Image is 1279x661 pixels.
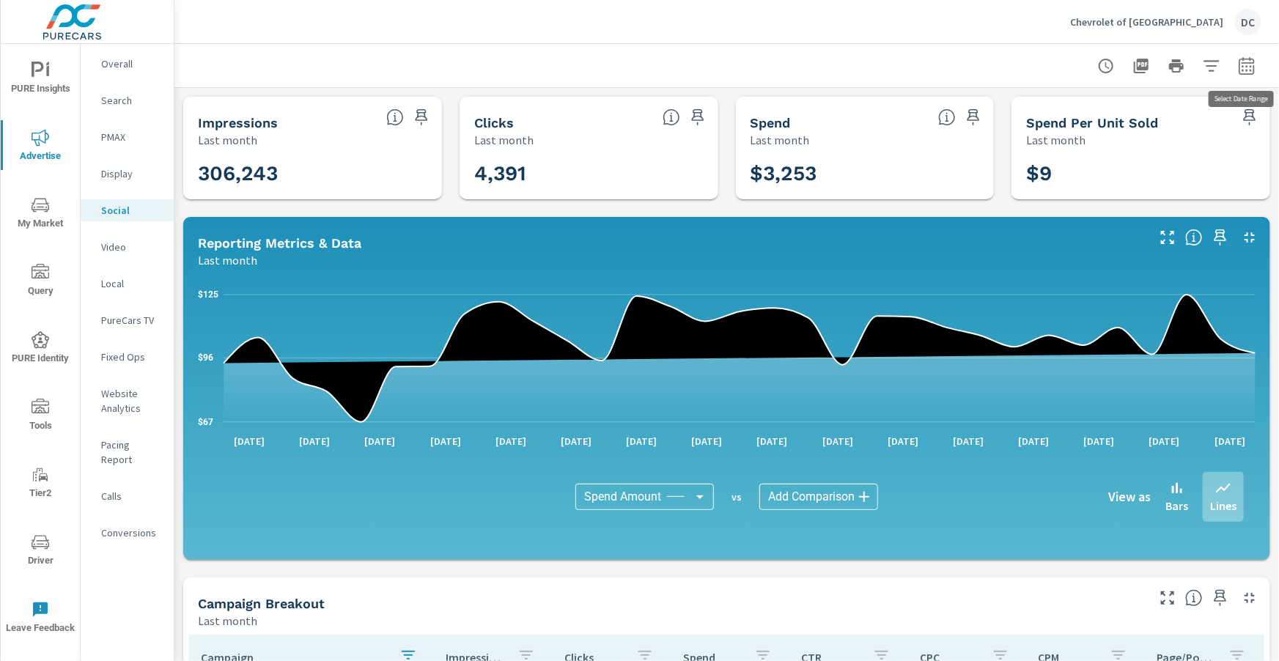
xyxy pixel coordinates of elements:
[474,131,534,149] p: Last month
[5,331,75,367] span: PURE Identity
[747,434,798,448] p: [DATE]
[101,240,162,254] p: Video
[1026,161,1256,186] h3: $9
[101,350,162,364] p: Fixed Ops
[101,313,162,328] p: PureCars TV
[1185,229,1203,246] span: Understand Social data over time and see how metrics compare to each other.
[355,434,406,448] p: [DATE]
[485,434,537,448] p: [DATE]
[962,106,985,129] span: Save this to your personalized report
[81,522,174,544] div: Conversions
[714,490,759,503] p: vs
[224,434,275,448] p: [DATE]
[751,131,810,149] p: Last month
[1139,434,1190,448] p: [DATE]
[289,434,340,448] p: [DATE]
[81,383,174,419] div: Website Analytics
[474,115,514,130] h5: Clicks
[768,490,855,504] span: Add Comparison
[1238,106,1261,129] span: Save this to your personalized report
[81,199,174,221] div: Social
[5,601,75,637] span: Leave Feedback
[198,235,361,251] h5: Reporting Metrics & Data
[1235,9,1261,35] div: DC
[575,484,714,510] div: Spend Amount
[81,346,174,368] div: Fixed Ops
[686,106,709,129] span: Save this to your personalized report
[5,196,75,232] span: My Market
[101,203,162,218] p: Social
[550,434,602,448] p: [DATE]
[5,466,75,502] span: Tier2
[616,434,667,448] p: [DATE]
[420,434,471,448] p: [DATE]
[198,596,325,611] h5: Campaign Breakout
[584,490,661,504] span: Spend Amount
[1238,586,1261,610] button: Minimize Widget
[681,434,732,448] p: [DATE]
[5,399,75,435] span: Tools
[101,386,162,416] p: Website Analytics
[1074,434,1125,448] p: [DATE]
[1026,115,1158,130] h5: Spend Per Unit Sold
[1127,51,1156,81] button: "Export Report to PDF"
[1108,490,1151,504] h6: View as
[943,434,994,448] p: [DATE]
[5,129,75,165] span: Advertise
[1156,226,1179,249] button: Make Fullscreen
[101,489,162,503] p: Calls
[1209,586,1232,610] span: Save this to your personalized report
[1204,434,1256,448] p: [DATE]
[1165,497,1188,514] p: Bars
[877,434,929,448] p: [DATE]
[759,484,878,510] div: Add Comparison
[81,126,174,148] div: PMAX
[101,525,162,540] p: Conversions
[198,251,257,269] p: Last month
[81,485,174,507] div: Calls
[101,130,162,144] p: PMAX
[5,533,75,569] span: Driver
[1070,15,1223,29] p: Chevrolet of [GEOGRAPHIC_DATA]
[81,163,174,185] div: Display
[81,309,174,331] div: PureCars TV
[751,115,791,130] h5: Spend
[1008,434,1059,448] p: [DATE]
[5,264,75,300] span: Query
[81,434,174,470] div: Pacing Report
[386,108,404,126] span: The number of times an ad was shown on your behalf.
[812,434,863,448] p: [DATE]
[1156,586,1179,610] button: Make Fullscreen
[101,166,162,181] p: Display
[198,289,218,300] text: $125
[663,108,680,126] span: The number of times an ad was clicked by a consumer.
[198,161,427,186] h3: 306,243
[1,44,80,651] div: nav menu
[81,53,174,75] div: Overall
[751,161,980,186] h3: $3,253
[1238,226,1261,249] button: Minimize Widget
[1210,497,1236,514] p: Lines
[474,161,704,186] h3: 4,391
[101,56,162,71] p: Overall
[101,437,162,467] p: Pacing Report
[101,276,162,291] p: Local
[198,417,213,427] text: $67
[81,236,174,258] div: Video
[5,62,75,97] span: PURE Insights
[198,115,278,130] h5: Impressions
[1209,226,1232,249] span: Save this to your personalized report
[1185,589,1203,607] span: This is a summary of Social performance results by campaign. Each column can be sorted.
[81,89,174,111] div: Search
[198,612,257,629] p: Last month
[198,352,213,363] text: $96
[410,106,433,129] span: Save this to your personalized report
[81,273,174,295] div: Local
[1026,131,1086,149] p: Last month
[198,131,257,149] p: Last month
[938,108,956,126] span: The amount of money spent on advertising during the period.
[101,93,162,108] p: Search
